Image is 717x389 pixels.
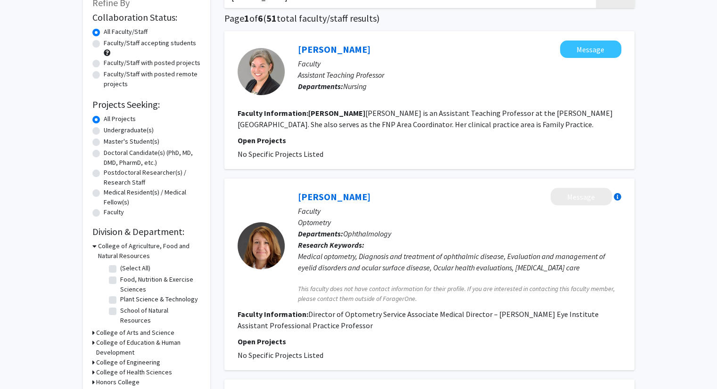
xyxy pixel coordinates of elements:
[104,187,201,207] label: Medical Resident(s) / Medical Fellow(s)
[104,38,196,48] label: Faculty/Staff accepting students
[96,338,201,357] h3: College of Education & Human Development
[96,377,140,387] h3: Honors College
[298,81,343,91] b: Departments:
[104,114,136,124] label: All Projects
[298,205,621,217] p: Faculty
[298,229,343,238] b: Departments:
[238,309,599,330] fg-read-more: Director of Optometry Service Associate Medical Director – [PERSON_NAME] Eye Institute Assistant ...
[614,193,621,201] div: More information
[343,229,391,238] span: Ophthalmology
[104,148,201,168] label: Doctoral Candidate(s) (PhD, MD, DMD, PharmD, etc.)
[238,309,308,319] b: Faculty Information:
[238,350,323,360] span: No Specific Projects Listed
[298,284,621,304] span: This faculty does not have contact information for their profile. If you are interested in contac...
[104,27,148,37] label: All Faculty/Staff
[258,12,263,24] span: 6
[343,81,367,91] span: Nursing
[104,207,124,217] label: Faculty
[92,99,201,110] h2: Projects Seeking:
[92,226,201,237] h2: Division & Department:
[560,41,621,58] button: Message Kelli Cash
[266,12,277,24] span: 51
[298,191,371,203] a: [PERSON_NAME]
[298,251,621,273] div: Medical optometry, Diagnosis and treatment of ophthalmic disease, Evaluation and management of ey...
[104,168,201,187] label: Postdoctoral Researcher(s) / Research Staff
[96,328,174,338] h3: College of Arts and Science
[104,58,200,68] label: Faculty/Staff with posted projects
[238,108,308,118] b: Faculty Information:
[298,240,364,250] b: Research Keywords:
[308,108,365,118] b: [PERSON_NAME]
[92,12,201,23] h2: Collaboration Status:
[104,69,201,89] label: Faculty/Staff with posted remote projects
[120,306,198,325] label: School of Natural Resources
[238,108,613,129] fg-read-more: [PERSON_NAME] is an Assistant Teaching Professor at the [PERSON_NAME][GEOGRAPHIC_DATA]. She also ...
[120,275,198,294] label: Food, Nutrition & Exercise Sciences
[238,336,621,347] p: Open Projects
[244,12,249,24] span: 1
[98,241,201,261] h3: College of Agriculture, Food and Natural Resources
[298,43,371,55] a: [PERSON_NAME]
[96,367,172,377] h3: College of Health Sciences
[120,263,150,273] label: (Select All)
[120,294,198,304] label: Plant Science & Technology
[298,69,621,81] p: Assistant Teaching Professor
[224,13,635,24] h1: Page of ( total faculty/staff results)
[298,58,621,69] p: Faculty
[298,217,621,228] p: Optometry
[104,137,159,146] label: Master's Student(s)
[104,125,154,135] label: Undergraduate(s)
[96,357,160,367] h3: College of Engineering
[7,347,40,382] iframe: Chat
[551,188,612,205] button: Message Kelli Shaon
[238,135,621,146] p: Open Projects
[238,149,323,159] span: No Specific Projects Listed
